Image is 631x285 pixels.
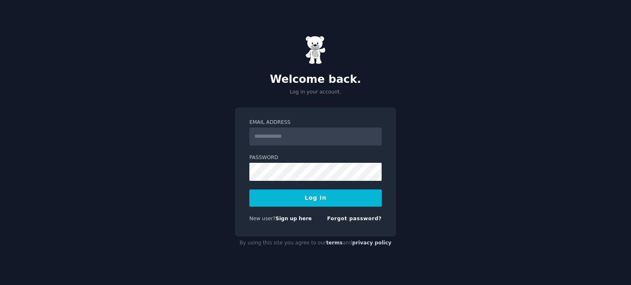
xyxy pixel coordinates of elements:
[235,89,396,96] p: Log in your account.
[327,216,382,221] a: Forgot password?
[235,73,396,86] h2: Welcome back.
[249,119,382,126] label: Email Address
[326,240,343,246] a: terms
[352,240,391,246] a: privacy policy
[276,216,312,221] a: Sign up here
[249,189,382,207] button: Log In
[249,154,382,162] label: Password
[305,36,326,64] img: Gummy Bear
[235,237,396,250] div: By using this site you agree to our and
[249,216,276,221] span: New user?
